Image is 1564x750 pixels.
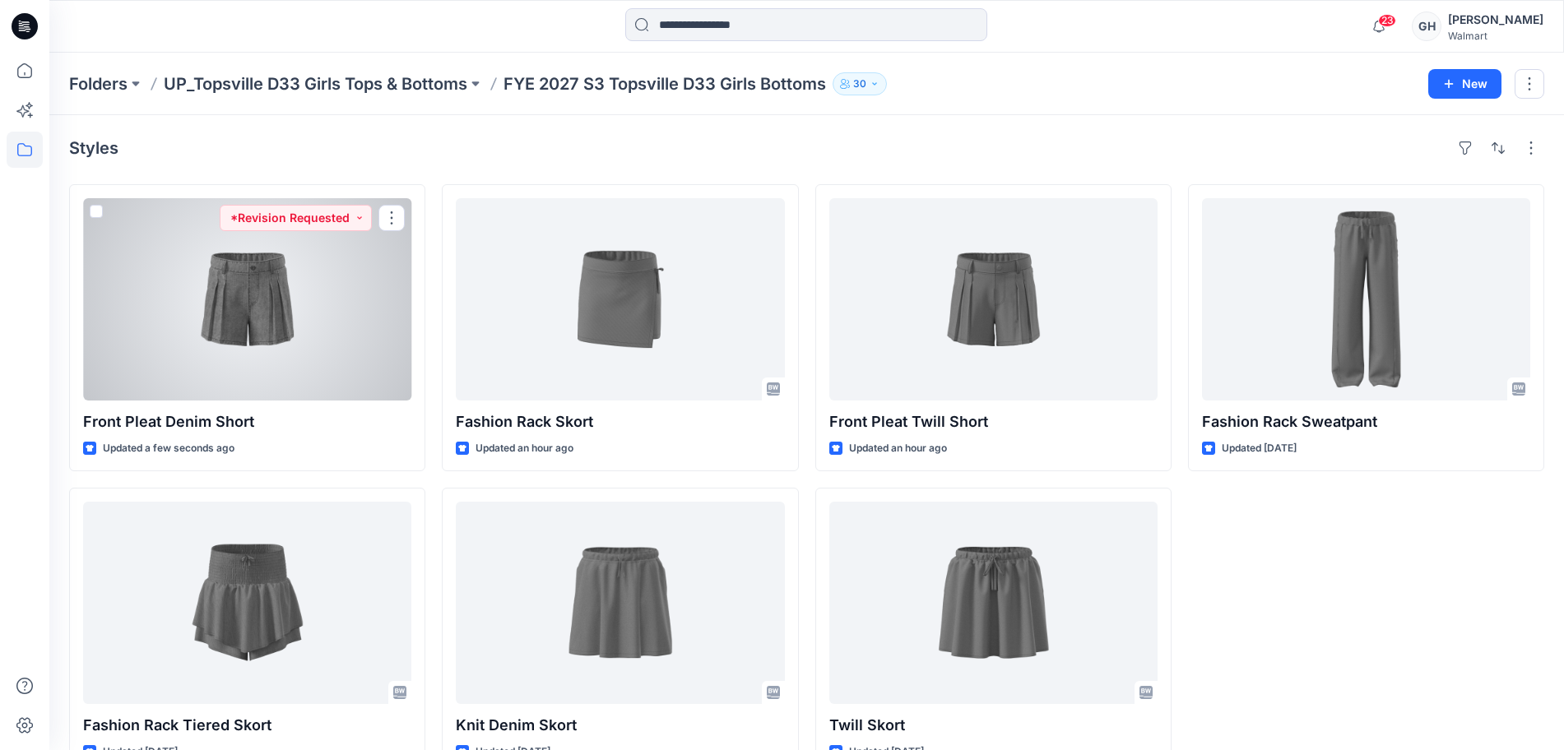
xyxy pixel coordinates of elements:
span: 23 [1378,14,1396,27]
p: Knit Denim Skort [456,714,784,737]
p: Fashion Rack Sweatpant [1202,410,1530,433]
a: Knit Denim Skort [456,502,784,704]
p: Updated a few seconds ago [103,440,234,457]
button: 30 [833,72,887,95]
p: Front Pleat Twill Short [829,410,1158,433]
button: New [1428,69,1501,99]
a: UP_Topsville D33 Girls Tops & Bottoms [164,72,467,95]
p: 30 [853,75,866,93]
a: Fashion Rack Tiered Skort [83,502,411,704]
a: Twill Skort [829,502,1158,704]
a: Front Pleat Denim Short [83,198,411,400]
p: Fashion Rack Tiered Skort [83,714,411,737]
a: Fashion Rack Sweatpant [1202,198,1530,400]
p: Fashion Rack Skort [456,410,784,433]
p: Updated an hour ago [476,440,573,457]
h4: Styles [69,138,118,158]
p: Updated [DATE] [1222,440,1297,457]
p: Front Pleat Denim Short [83,410,411,433]
div: [PERSON_NAME] [1448,10,1543,30]
div: Walmart [1448,30,1543,42]
a: Fashion Rack Skort [456,198,784,400]
a: Front Pleat Twill Short [829,198,1158,400]
p: FYE 2027 S3 Topsville D33 Girls Bottoms [504,72,826,95]
p: Twill Skort [829,714,1158,737]
p: Updated an hour ago [849,440,947,457]
a: Folders [69,72,128,95]
div: GH [1412,12,1441,41]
